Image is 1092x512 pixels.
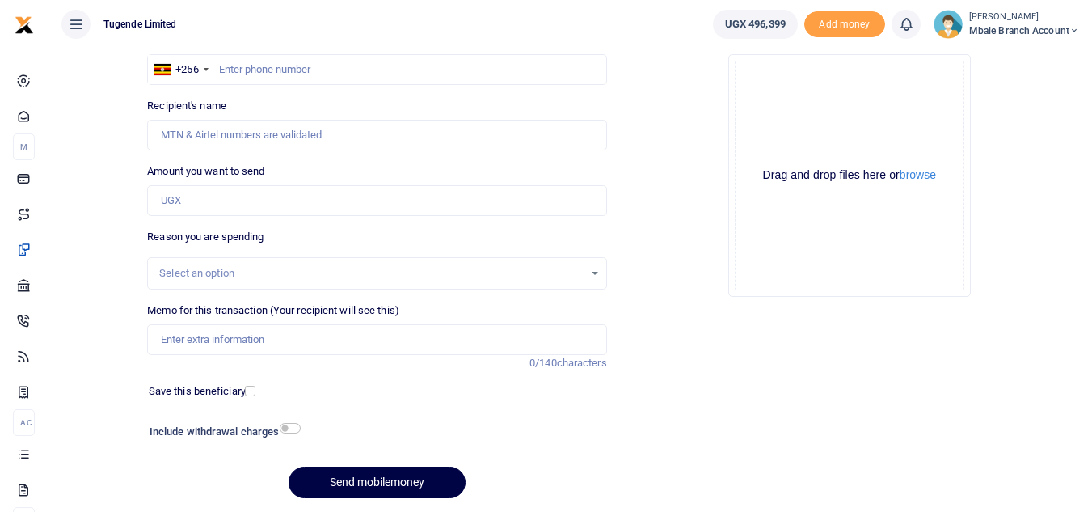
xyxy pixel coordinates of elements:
a: Add money [804,17,885,29]
div: Select an option [159,265,583,281]
span: 0/140 [529,357,557,369]
input: MTN & Airtel numbers are validated [147,120,606,150]
div: File Uploader [728,54,971,297]
input: UGX [147,185,606,216]
input: Enter phone number [147,54,606,85]
label: Recipient's name [147,98,226,114]
span: UGX 496,399 [725,16,786,32]
input: Enter extra information [147,324,606,355]
img: profile-user [934,10,963,39]
span: Tugende Limited [97,17,183,32]
label: Reason you are spending [147,229,264,245]
span: characters [557,357,607,369]
div: Uganda: +256 [148,55,213,84]
span: Add money [804,11,885,38]
h6: Include withdrawal charges [150,425,293,438]
a: UGX 496,399 [713,10,798,39]
small: [PERSON_NAME] [969,11,1079,24]
label: Amount you want to send [147,163,264,180]
div: +256 [175,61,198,78]
li: Wallet ballance [706,10,804,39]
a: profile-user [PERSON_NAME] Mbale Branch Account [934,10,1079,39]
li: Ac [13,409,35,436]
li: Toup your wallet [804,11,885,38]
label: Save this beneficiary [149,383,246,400]
button: Send mobilemoney [289,467,466,498]
img: logo-small [15,15,34,35]
a: logo-small logo-large logo-large [15,18,34,30]
span: Mbale Branch Account [969,23,1079,38]
li: M [13,133,35,160]
div: Drag and drop files here or [736,167,963,183]
button: browse [900,169,936,180]
label: Memo for this transaction (Your recipient will see this) [147,303,399,319]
